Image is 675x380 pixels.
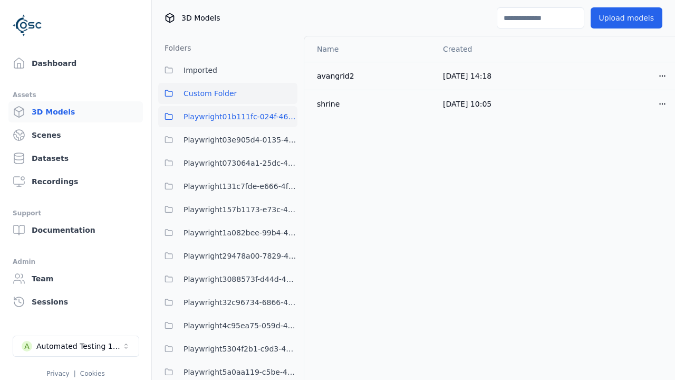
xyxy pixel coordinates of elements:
[36,341,122,351] div: Automated Testing 1 - Playwright
[80,370,105,377] a: Cookies
[13,89,139,101] div: Assets
[184,226,297,239] span: Playwright1a082bee-99b4-4375-8133-1395ef4c0af5
[8,291,143,312] a: Sessions
[184,180,297,193] span: Playwright131c7fde-e666-4f3e-be7e-075966dc97bc
[435,36,554,62] th: Created
[22,341,32,351] div: A
[8,220,143,241] a: Documentation
[158,292,297,313] button: Playwright32c96734-6866-42ae-8456-0f4acea52717
[158,338,297,359] button: Playwright5304f2b1-c9d3-459f-957a-a9fd53ec8eaf
[74,370,76,377] span: |
[317,99,426,109] div: shrine
[13,336,139,357] button: Select a workspace
[158,222,297,243] button: Playwright1a082bee-99b4-4375-8133-1395ef4c0af5
[184,64,217,77] span: Imported
[13,207,139,220] div: Support
[158,269,297,290] button: Playwright3088573f-d44d-455e-85f6-006cb06f31fb
[184,273,297,286] span: Playwright3088573f-d44d-455e-85f6-006cb06f31fb
[443,72,491,80] span: [DATE] 14:18
[591,7,662,28] button: Upload models
[184,296,297,309] span: Playwright32c96734-6866-42ae-8456-0f4acea52717
[184,319,297,332] span: Playwright4c95ea75-059d-4cd5-9024-2cd9de30b3b0
[158,199,297,220] button: Playwright157b1173-e73c-4808-a1ac-12e2e4cec217
[8,268,143,289] a: Team
[184,157,297,169] span: Playwright073064a1-25dc-42be-bd5d-9b023c0ea8dd
[8,53,143,74] a: Dashboard
[13,11,42,40] img: Logo
[184,250,297,262] span: Playwright29478a00-7829-4286-b156-879e6320140f
[8,171,143,192] a: Recordings
[317,71,426,81] div: avangrid2
[8,101,143,122] a: 3D Models
[184,110,297,123] span: Playwright01b111fc-024f-466d-9bae-c06bfb571c6d
[184,343,297,355] span: Playwright5304f2b1-c9d3-459f-957a-a9fd53ec8eaf
[46,370,69,377] a: Privacy
[158,60,297,81] button: Imported
[13,255,139,268] div: Admin
[158,315,297,336] button: Playwright4c95ea75-059d-4cd5-9024-2cd9de30b3b0
[158,83,297,104] button: Custom Folder
[158,176,297,197] button: Playwright131c7fde-e666-4f3e-be7e-075966dc97bc
[158,245,297,267] button: Playwright29478a00-7829-4286-b156-879e6320140f
[304,36,435,62] th: Name
[184,87,237,100] span: Custom Folder
[158,129,297,150] button: Playwright03e905d4-0135-4922-94e2-0c56aa41bf04
[8,148,143,169] a: Datasets
[158,43,191,53] h3: Folders
[158,106,297,127] button: Playwright01b111fc-024f-466d-9bae-c06bfb571c6d
[184,203,297,216] span: Playwright157b1173-e73c-4808-a1ac-12e2e4cec217
[181,13,220,23] span: 3D Models
[184,366,297,378] span: Playwright5a0aa119-c5be-433d-90b0-de75c36c42a7
[158,153,297,174] button: Playwright073064a1-25dc-42be-bd5d-9b023c0ea8dd
[443,100,491,108] span: [DATE] 10:05
[8,125,143,146] a: Scenes
[184,134,297,146] span: Playwright03e905d4-0135-4922-94e2-0c56aa41bf04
